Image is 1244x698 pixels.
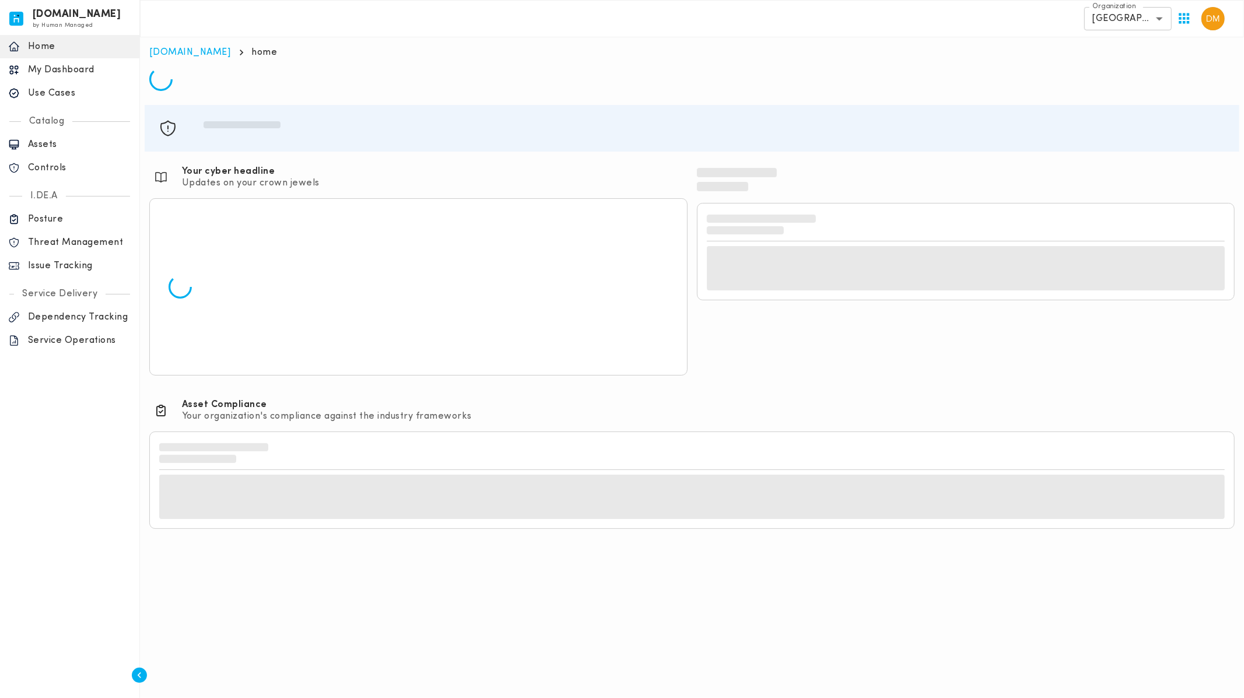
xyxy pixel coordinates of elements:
[28,139,131,150] p: Assets
[1201,7,1225,30] img: David Medallo
[28,213,131,225] p: Posture
[182,177,320,189] p: Updates on your crown jewels
[182,399,472,411] h6: Asset Compliance
[21,115,73,127] p: Catalog
[9,12,23,26] img: invicta.io
[182,166,320,177] h6: Your cyber headline
[33,10,121,19] h6: [DOMAIN_NAME]
[182,411,472,422] p: Your organization's compliance against the industry frameworks
[1084,7,1172,30] div: [GEOGRAPHIC_DATA]
[22,190,66,202] p: I.DE.A
[28,311,131,323] p: Dependency Tracking
[28,260,131,272] p: Issue Tracking
[28,237,131,248] p: Threat Management
[28,335,131,346] p: Service Operations
[33,22,93,29] span: by Human Managed
[1092,2,1136,12] label: Organization
[149,48,231,57] a: [DOMAIN_NAME]
[28,64,131,76] p: My Dashboard
[28,162,131,174] p: Controls
[1197,2,1229,35] button: User
[28,41,131,52] p: Home
[149,47,1235,58] nav: breadcrumb
[252,47,278,58] p: home
[28,87,131,99] p: Use Cases
[14,288,106,300] p: Service Delivery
